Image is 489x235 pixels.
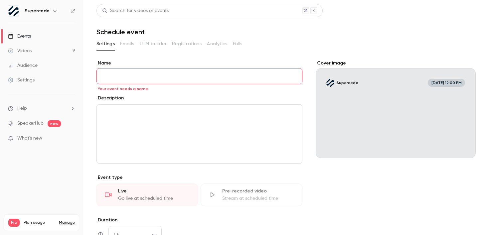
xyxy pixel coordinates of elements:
[222,195,294,202] div: Stream at scheduled time
[96,174,302,181] p: Event type
[96,39,115,49] button: Settings
[8,62,38,69] div: Audience
[316,60,476,66] label: Cover image
[8,105,75,112] li: help-dropdown-opener
[17,135,42,142] span: What's new
[96,95,124,101] label: Description
[96,60,302,66] label: Name
[48,120,61,127] span: new
[172,41,202,48] span: Registrations
[222,188,294,194] div: Pre-recorded video
[96,183,198,206] div: LiveGo live at scheduled time
[25,8,50,14] h6: Supercede
[96,28,476,36] h1: Schedule event
[8,48,32,54] div: Videos
[96,104,302,164] section: description
[233,41,243,48] span: Polls
[140,41,167,48] span: UTM builder
[98,86,148,91] span: Your event needs a name
[207,41,228,48] span: Analytics
[118,195,190,202] div: Go live at scheduled time
[24,220,55,225] span: Plan usage
[17,120,44,127] a: SpeakerHub
[201,183,302,206] div: Pre-recorded videoStream at scheduled time
[8,219,20,227] span: Pro
[17,105,27,112] span: Help
[67,136,75,142] iframe: Noticeable Trigger
[120,41,134,48] span: Emails
[96,217,302,223] label: Duration
[118,188,190,194] div: Live
[97,105,302,163] div: editor
[59,220,75,225] a: Manage
[316,60,476,158] section: Cover image
[102,7,169,14] div: Search for videos or events
[8,33,31,40] div: Events
[8,6,19,16] img: Supercede
[8,77,35,83] div: Settings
